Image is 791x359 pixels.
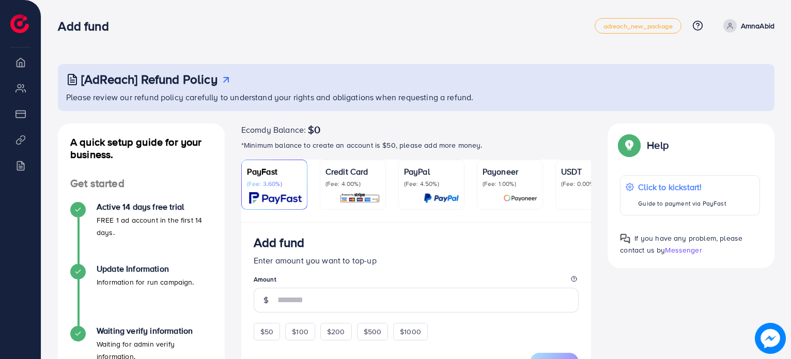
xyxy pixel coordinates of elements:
[58,202,225,264] li: Active 14 days free trial
[483,180,537,188] p: (Fee: 1.00%)
[561,165,616,178] p: USDT
[339,192,380,204] img: card
[97,276,194,288] p: Information for run campaign.
[66,91,768,103] p: Please review our refund policy carefully to understand your rights and obligations when requesti...
[755,323,786,354] img: image
[620,233,742,255] span: If you have any problem, please contact us by
[254,275,579,288] legend: Amount
[241,139,592,151] p: *Minimum balance to create an account is $50, please add more money.
[638,181,726,193] p: Click to kickstart!
[97,264,194,274] h4: Update Information
[58,19,117,34] h3: Add fund
[364,326,382,337] span: $500
[241,123,306,136] span: Ecomdy Balance:
[249,192,302,204] img: card
[404,180,459,188] p: (Fee: 4.50%)
[503,192,537,204] img: card
[260,326,273,337] span: $50
[58,264,225,326] li: Update Information
[254,235,304,250] h3: Add fund
[247,165,302,178] p: PayFast
[620,136,639,154] img: Popup guide
[292,326,308,337] span: $100
[595,18,681,34] a: adreach_new_package
[325,180,380,188] p: (Fee: 4.00%)
[97,202,212,212] h4: Active 14 days free trial
[10,14,29,33] img: logo
[665,245,702,255] span: Messenger
[247,180,302,188] p: (Fee: 3.60%)
[400,326,421,337] span: $1000
[561,180,616,188] p: (Fee: 0.00%)
[327,326,345,337] span: $200
[97,326,212,336] h4: Waiting verify information
[483,165,537,178] p: Payoneer
[638,197,726,210] p: Guide to payment via PayFast
[719,19,774,33] a: AmnaAbid
[603,23,673,29] span: adreach_new_package
[308,123,320,136] span: $0
[97,214,212,239] p: FREE 1 ad account in the first 14 days.
[620,233,630,244] img: Popup guide
[404,165,459,178] p: PayPal
[81,72,218,87] h3: [AdReach] Refund Policy
[647,139,669,151] p: Help
[741,20,774,32] p: AmnaAbid
[424,192,459,204] img: card
[58,177,225,190] h4: Get started
[58,136,225,161] h4: A quick setup guide for your business.
[325,165,380,178] p: Credit Card
[254,254,579,267] p: Enter amount you want to top-up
